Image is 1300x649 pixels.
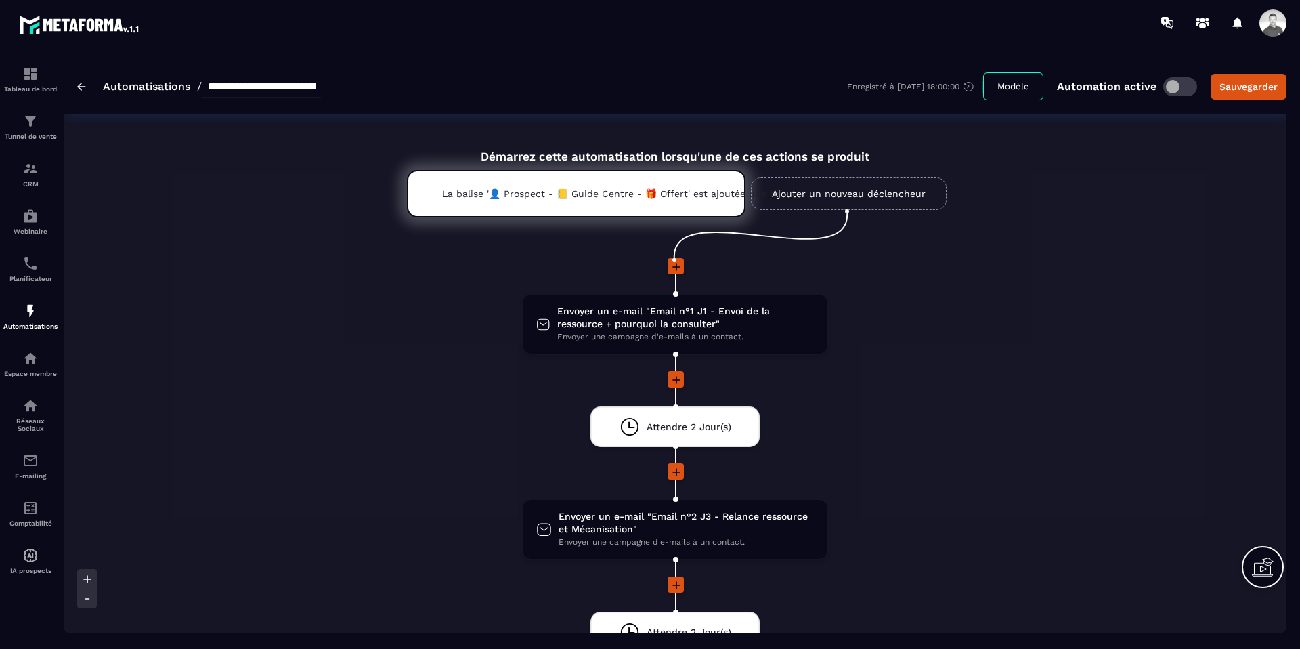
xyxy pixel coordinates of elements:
[647,421,731,434] span: Attendre 2 Jour(s)
[3,490,58,537] a: accountantaccountantComptabilité
[22,350,39,367] img: automations
[3,340,58,388] a: automationsautomationsEspace membre
[3,322,58,330] p: Automatisations
[751,177,947,210] a: Ajouter un nouveau déclencheur
[22,66,39,82] img: formation
[3,472,58,480] p: E-mailing
[3,442,58,490] a: emailemailE-mailing
[22,113,39,129] img: formation
[22,453,39,469] img: email
[1219,80,1278,93] div: Sauvegarder
[559,510,814,536] span: Envoyer un e-mail "Email n°2 J3 - Relance ressource et Mécanisation"
[3,388,58,442] a: social-networksocial-networkRéseaux Sociaux
[3,56,58,103] a: formationformationTableau de bord
[847,81,983,93] div: Enregistré à
[3,245,58,293] a: schedulerschedulerPlanificateur
[3,103,58,150] a: formationformationTunnel de vente
[373,134,978,163] div: Démarrez cette automatisation lorsqu'une de ces actions se produit
[559,536,814,549] span: Envoyer une campagne d'e-mails à un contact.
[3,520,58,527] p: Comptabilité
[557,331,814,343] span: Envoyer une campagne d'e-mails à un contact.
[19,12,141,37] img: logo
[22,398,39,414] img: social-network
[442,188,710,199] p: La balise '👤 Prospect - 📒 Guide Centre - 🎁 Offert' est ajoutée une fois
[3,567,58,574] p: IA prospects
[3,370,58,377] p: Espace membre
[647,626,731,639] span: Attendre 2 Jour(s)
[3,180,58,188] p: CRM
[22,500,39,516] img: accountant
[3,198,58,245] a: automationsautomationsWebinaire
[22,255,39,272] img: scheduler
[197,80,202,93] span: /
[3,417,58,432] p: Réseaux Sociaux
[983,72,1043,100] button: Modèle
[103,80,190,93] a: Automatisations
[1057,80,1156,93] p: Automation active
[3,275,58,282] p: Planificateur
[3,85,58,93] p: Tableau de bord
[557,305,814,331] span: Envoyer un e-mail "Email n°1 J1 - Envoi de la ressource + pourquoi la consulter"
[22,547,39,564] img: automations
[3,228,58,235] p: Webinaire
[77,83,86,91] img: arrow
[898,82,959,91] p: [DATE] 18:00:00
[22,208,39,224] img: automations
[1211,74,1286,100] button: Sauvegarder
[22,303,39,319] img: automations
[22,161,39,177] img: formation
[3,133,58,140] p: Tunnel de vente
[3,150,58,198] a: formationformationCRM
[3,293,58,340] a: automationsautomationsAutomatisations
